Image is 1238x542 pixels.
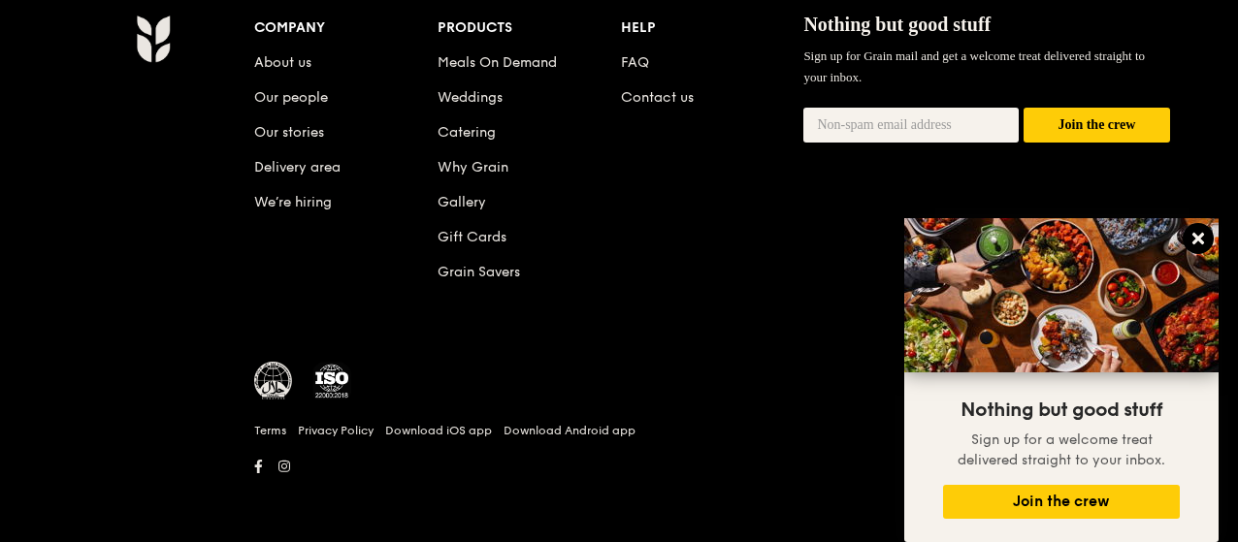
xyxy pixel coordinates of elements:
a: Our people [254,89,328,106]
div: Company [254,15,438,42]
span: Sign up for a welcome treat delivered straight to your inbox. [958,431,1165,468]
a: Download Android app [504,423,635,438]
span: Sign up for Grain mail and get a welcome treat delivered straight to your inbox. [803,48,1145,84]
span: Nothing but good stuff [961,399,1162,422]
button: Join the crew [1024,108,1170,143]
a: Our stories [254,124,324,141]
div: Help [621,15,804,42]
button: Close [1183,223,1214,254]
a: About us [254,54,311,71]
a: Delivery area [254,159,341,175]
button: Join the crew [943,485,1180,519]
input: Non-spam email address [803,108,1019,143]
a: Catering [438,124,496,141]
a: Contact us [621,89,694,106]
img: MUIS Halal Certified [254,362,293,400]
span: Nothing but good stuff [803,14,991,35]
img: Grain [136,15,170,63]
div: Products [438,15,621,42]
a: Gift Cards [438,229,506,245]
a: Privacy Policy [298,423,374,438]
img: ISO Certified [312,362,351,400]
h6: Revision [60,480,1178,495]
a: Gallery [438,194,486,210]
a: Download iOS app [385,423,492,438]
a: Weddings [438,89,503,106]
a: We’re hiring [254,194,332,210]
a: FAQ [621,54,649,71]
img: DSC07876-Edit02-Large.jpeg [904,218,1219,372]
a: Grain Savers [438,264,520,280]
a: Terms [254,423,286,438]
a: Meals On Demand [438,54,557,71]
a: Why Grain [438,159,508,175]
